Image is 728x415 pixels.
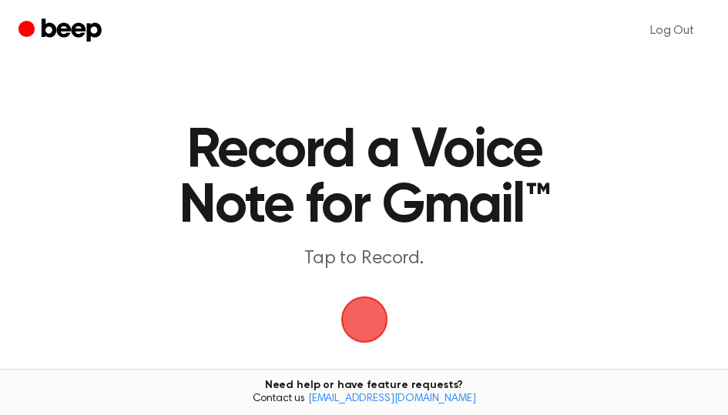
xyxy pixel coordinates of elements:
h1: Record a Voice Note for Gmail™ [166,123,562,234]
button: Beep Logo [341,296,387,343]
span: Contact us [9,393,719,407]
p: Tap to Record. [166,246,562,272]
a: [EMAIL_ADDRESS][DOMAIN_NAME] [308,393,476,404]
a: Beep [18,16,106,46]
a: Log Out [635,12,710,49]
